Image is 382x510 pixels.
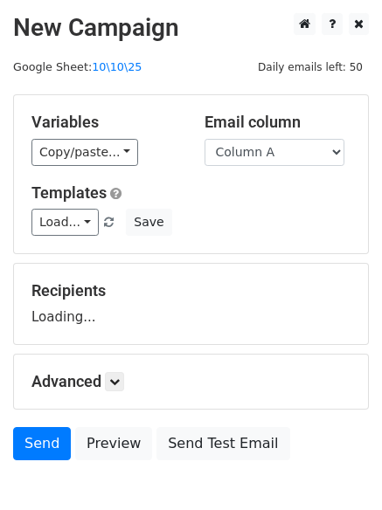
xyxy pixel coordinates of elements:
h5: Advanced [31,372,351,391]
a: Load... [31,209,99,236]
a: 10\10\25 [92,60,142,73]
small: Google Sheet: [13,60,142,73]
a: Send Test Email [156,427,289,460]
h2: New Campaign [13,13,369,43]
h5: Variables [31,113,178,132]
h5: Email column [205,113,351,132]
button: Save [126,209,171,236]
h5: Recipients [31,281,351,300]
a: Copy/paste... [31,139,138,166]
div: Loading... [31,281,351,327]
a: Daily emails left: 50 [252,60,369,73]
a: Preview [75,427,152,460]
a: Send [13,427,71,460]
a: Templates [31,183,107,202]
span: Daily emails left: 50 [252,58,369,77]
